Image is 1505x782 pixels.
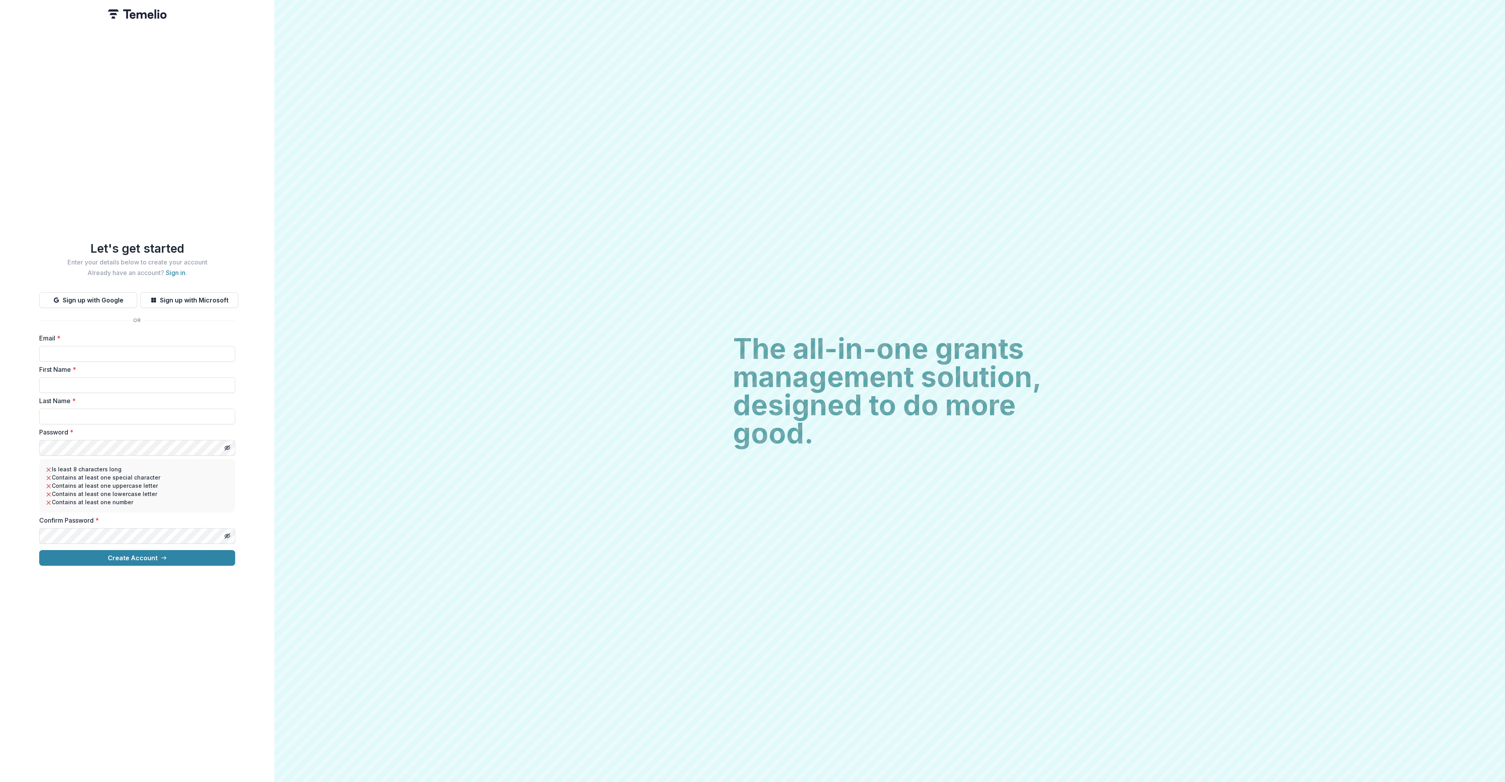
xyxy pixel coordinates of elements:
button: Sign up with Microsoft [140,292,238,308]
label: Email [39,333,230,343]
label: Last Name [39,396,230,405]
h2: Already have an account? . [39,269,235,277]
h1: Let's get started [39,241,235,255]
button: Sign up with Google [39,292,137,308]
label: Password [39,427,230,437]
li: Contains at least one lowercase letter [45,490,229,498]
button: Create Account [39,550,235,566]
li: Is least 8 characters long [45,465,229,473]
button: Toggle password visibility [221,530,234,542]
li: Contains at least one uppercase letter [45,482,229,490]
a: Sign in [166,269,185,277]
label: First Name [39,365,230,374]
img: Temelio [108,9,167,19]
li: Contains at least one special character [45,473,229,482]
h2: Enter your details below to create your account [39,259,235,266]
button: Toggle password visibility [221,442,234,454]
li: Contains at least one number [45,498,229,506]
label: Confirm Password [39,516,230,525]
